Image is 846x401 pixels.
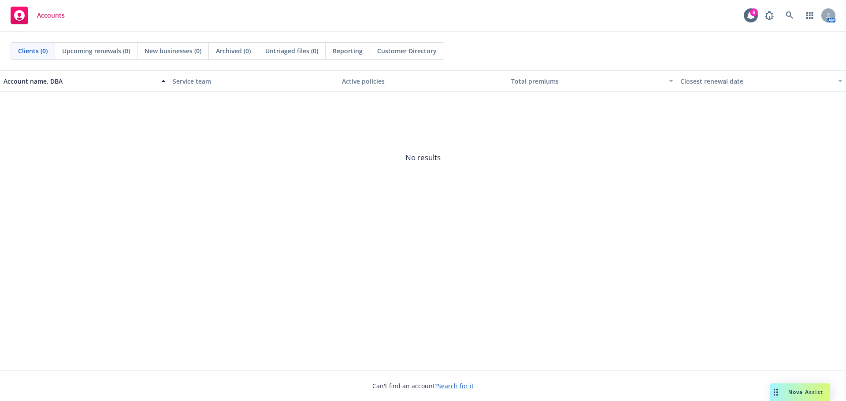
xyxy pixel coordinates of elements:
button: Closest renewal date [677,70,846,92]
span: Customer Directory [377,46,437,55]
a: Search [781,7,798,24]
span: Accounts [37,12,65,19]
button: Total premiums [508,70,677,92]
span: Reporting [333,46,363,55]
span: Untriaged files (0) [265,46,318,55]
span: Nova Assist [788,388,823,396]
a: Switch app [801,7,819,24]
div: Account name, DBA [4,77,156,86]
span: Archived (0) [216,46,251,55]
span: Upcoming renewals (0) [62,46,130,55]
button: Active policies [338,70,508,92]
span: New businesses (0) [145,46,201,55]
div: 6 [750,8,758,16]
div: Total premiums [511,77,664,86]
div: Drag to move [770,383,781,401]
a: Search for it [438,382,474,390]
span: Can't find an account? [372,381,474,390]
a: Accounts [7,3,68,28]
button: Nova Assist [770,383,830,401]
div: Closest renewal date [680,77,833,86]
a: Report a Bug [761,7,778,24]
div: Active policies [342,77,504,86]
div: Service team [173,77,335,86]
button: Service team [169,70,338,92]
span: Clients (0) [18,46,48,55]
